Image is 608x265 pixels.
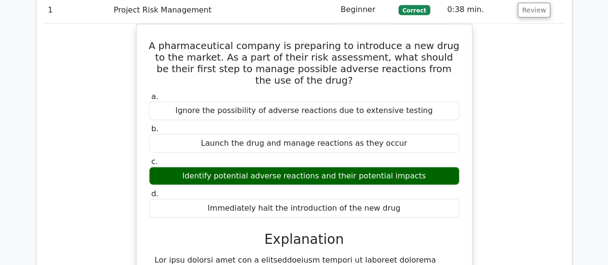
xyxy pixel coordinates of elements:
[151,189,159,198] span: d.
[151,157,158,166] span: c.
[155,231,454,248] h3: Explanation
[149,167,459,186] div: Identify potential adverse reactions and their potential impacts
[148,40,460,86] h5: A pharmaceutical company is preparing to introduce a new drug to the market. As a part of their r...
[518,3,550,18] button: Review
[149,101,459,120] div: Ignore the possibility of adverse reactions due to extensive testing
[151,92,159,101] span: a.
[398,5,430,15] span: Correct
[149,134,459,153] div: Launch the drug and manage reactions as they occur
[149,199,459,218] div: Immediately halt the introduction of the new drug
[151,124,159,133] span: b.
